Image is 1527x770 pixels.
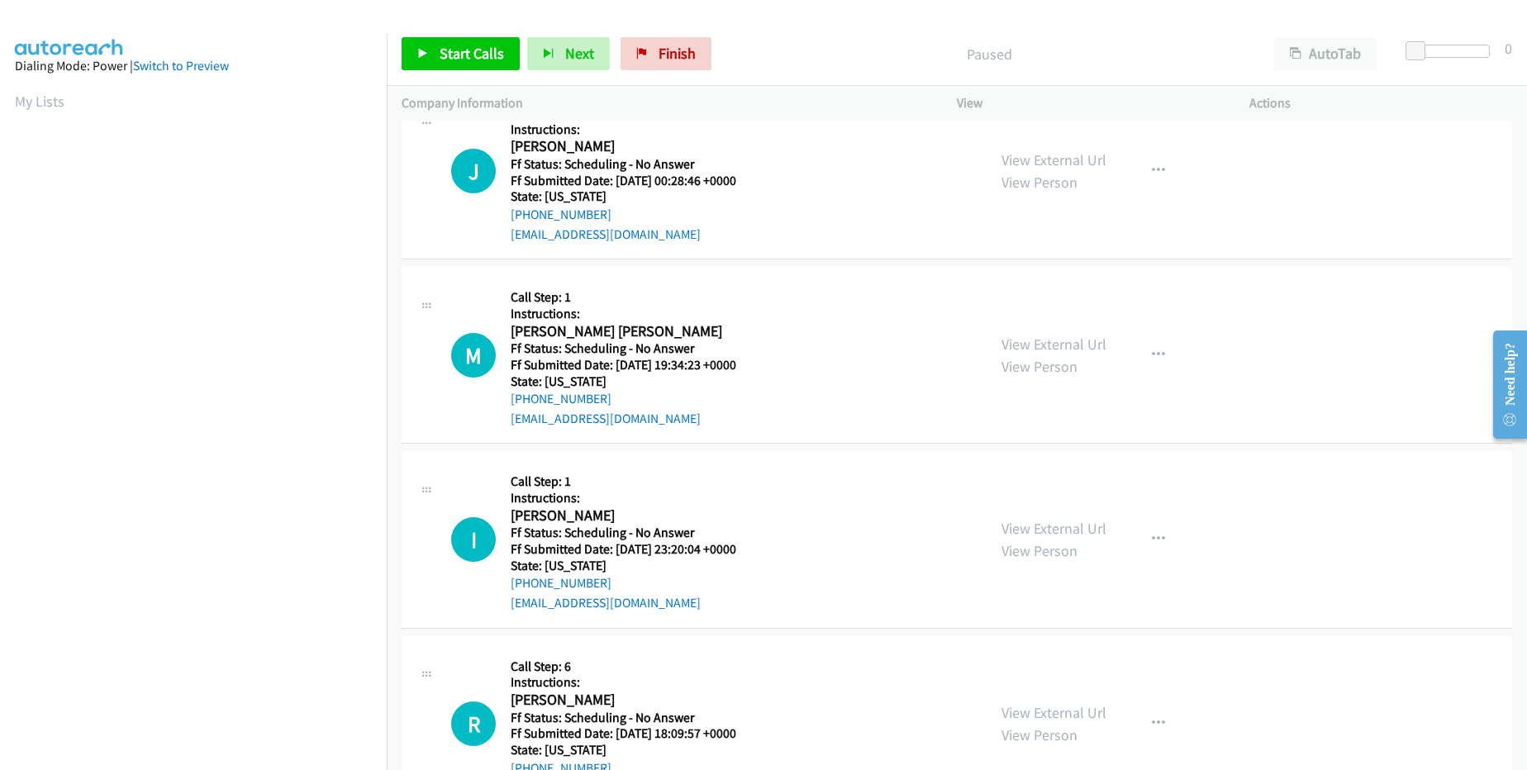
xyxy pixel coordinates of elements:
[451,149,496,193] div: The call is yet to be attempted
[621,37,711,70] a: Finish
[1001,725,1077,744] a: View Person
[511,710,757,726] h5: Ff Status: Scheduling - No Answer
[402,37,520,70] a: Start Calls
[511,691,757,710] h2: [PERSON_NAME]
[957,93,1220,113] p: View
[511,156,757,173] h5: Ff Status: Scheduling - No Answer
[511,595,701,611] a: [EMAIL_ADDRESS][DOMAIN_NAME]
[1479,319,1527,450] iframe: Resource Center
[511,306,757,322] h5: Instructions:
[451,517,496,562] div: The call is yet to be attempted
[133,58,229,74] a: Switch to Preview
[511,575,611,591] a: [PHONE_NUMBER]
[15,56,372,76] div: Dialing Mode: Power |
[1001,519,1106,538] a: View External Url
[1001,173,1077,192] a: View Person
[1001,150,1106,169] a: View External Url
[511,674,757,691] h5: Instructions:
[511,490,757,506] h5: Instructions:
[511,121,757,138] h5: Instructions:
[511,357,757,373] h5: Ff Submitted Date: [DATE] 19:34:23 +0000
[511,725,757,742] h5: Ff Submitted Date: [DATE] 18:09:57 +0000
[451,149,496,193] h1: J
[511,137,757,156] h2: [PERSON_NAME]
[15,92,64,111] a: My Lists
[511,173,757,189] h5: Ff Submitted Date: [DATE] 00:28:46 +0000
[527,37,610,70] button: Next
[659,44,696,63] span: Finish
[511,373,757,390] h5: State: [US_STATE]
[451,701,496,746] div: The call is yet to be attempted
[511,558,757,574] h5: State: [US_STATE]
[511,391,611,406] a: [PHONE_NUMBER]
[451,701,496,746] h1: R
[511,473,757,490] h5: Call Step: 1
[511,506,757,525] h2: [PERSON_NAME]
[1001,335,1106,354] a: View External Url
[402,93,927,113] p: Company Information
[511,340,757,357] h5: Ff Status: Scheduling - No Answer
[734,43,1244,65] p: Paused
[511,742,757,758] h5: State: [US_STATE]
[511,322,757,341] h2: [PERSON_NAME] [PERSON_NAME]
[511,658,757,675] h5: Call Step: 6
[565,44,594,63] span: Next
[1001,541,1077,560] a: View Person
[511,207,611,222] a: [PHONE_NUMBER]
[1505,37,1512,59] div: 0
[1274,37,1377,70] button: AutoTab
[451,517,496,562] h1: I
[511,525,757,541] h5: Ff Status: Scheduling - No Answer
[511,541,757,558] h5: Ff Submitted Date: [DATE] 23:20:04 +0000
[451,333,496,378] h1: M
[1001,357,1077,376] a: View Person
[440,44,504,63] span: Start Calls
[1249,93,1512,113] p: Actions
[1001,703,1106,722] a: View External Url
[511,411,701,426] a: [EMAIL_ADDRESS][DOMAIN_NAME]
[1414,45,1490,58] div: Delay between calls (in seconds)
[451,333,496,378] div: The call is yet to be attempted
[511,289,757,306] h5: Call Step: 1
[511,226,701,242] a: [EMAIL_ADDRESS][DOMAIN_NAME]
[511,188,757,205] h5: State: [US_STATE]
